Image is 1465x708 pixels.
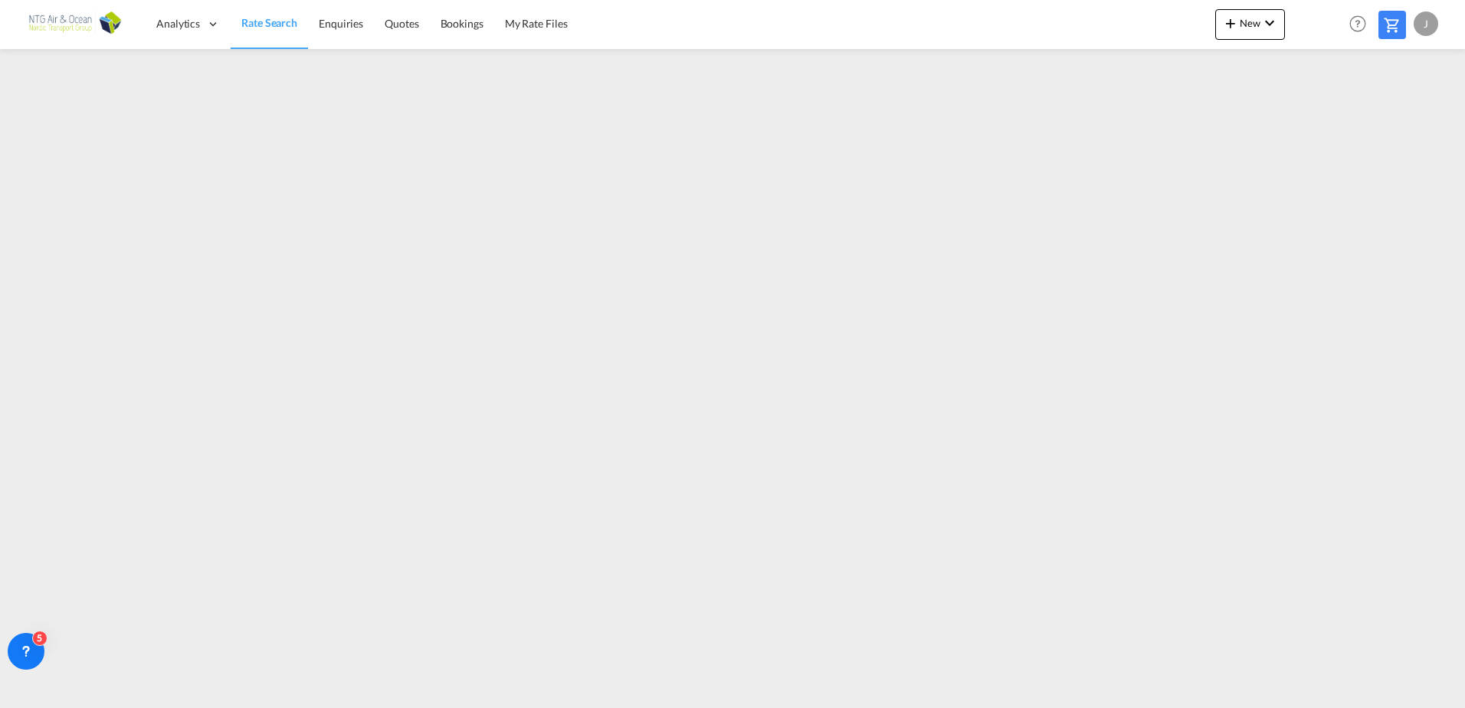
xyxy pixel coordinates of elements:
span: Enquiries [319,17,363,30]
md-icon: icon-plus 400-fg [1221,14,1240,32]
div: Help [1345,11,1378,38]
div: J [1414,11,1438,36]
span: Bookings [441,17,483,30]
span: Quotes [385,17,418,30]
span: Rate Search [241,16,297,29]
md-icon: icon-chevron-down [1260,14,1279,32]
span: New [1221,17,1279,29]
img: e656f910b01211ecad38b5b032e214e6.png [23,7,126,41]
span: Analytics [156,16,200,31]
span: Help [1345,11,1371,37]
span: My Rate Files [505,17,568,30]
button: icon-plus 400-fgNewicon-chevron-down [1215,9,1285,40]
